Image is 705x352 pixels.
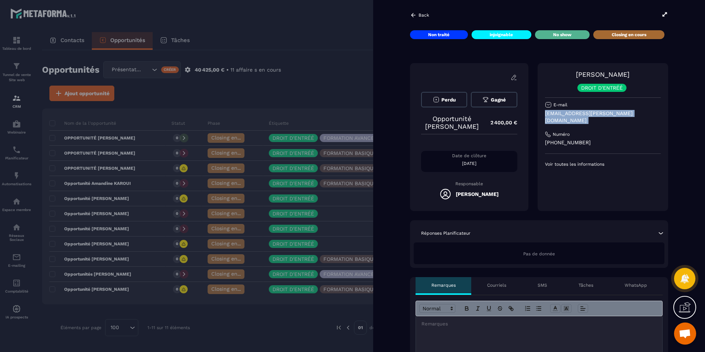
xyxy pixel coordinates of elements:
p: No show [553,32,572,38]
a: [PERSON_NAME] [576,70,629,78]
p: Numéro [553,131,570,137]
p: [PHONE_NUMBER] [545,139,661,146]
p: Date de clôture [421,153,517,159]
p: Courriels [487,282,506,288]
p: Réponses Planificateur [421,230,470,236]
span: Perdu [441,97,456,103]
p: injoignable [490,32,513,38]
p: SMS [538,282,547,288]
p: WhatsApp [625,282,647,288]
p: Voir toutes les informations [545,161,661,167]
button: Gagné [471,92,517,107]
p: 2 400,00 € [483,115,517,130]
button: Perdu [421,92,467,107]
p: Remarques [431,282,456,288]
p: [DATE] [421,161,517,166]
p: [EMAIL_ADDRESS][PERSON_NAME][DOMAIN_NAME] [545,110,661,124]
p: Tâches [579,282,593,288]
p: Responsable [421,181,517,186]
p: Closing en cours [612,32,646,38]
span: Pas de donnée [523,251,555,256]
p: Non traité [428,32,449,38]
h5: [PERSON_NAME] [456,191,499,197]
p: DROIT D'ENTRÉÉ [581,85,623,90]
div: Ouvrir le chat [674,322,696,345]
p: Opportunité [PERSON_NAME] [421,115,483,130]
p: Back [419,13,429,18]
span: Gagné [491,97,506,103]
p: E-mail [553,102,567,108]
